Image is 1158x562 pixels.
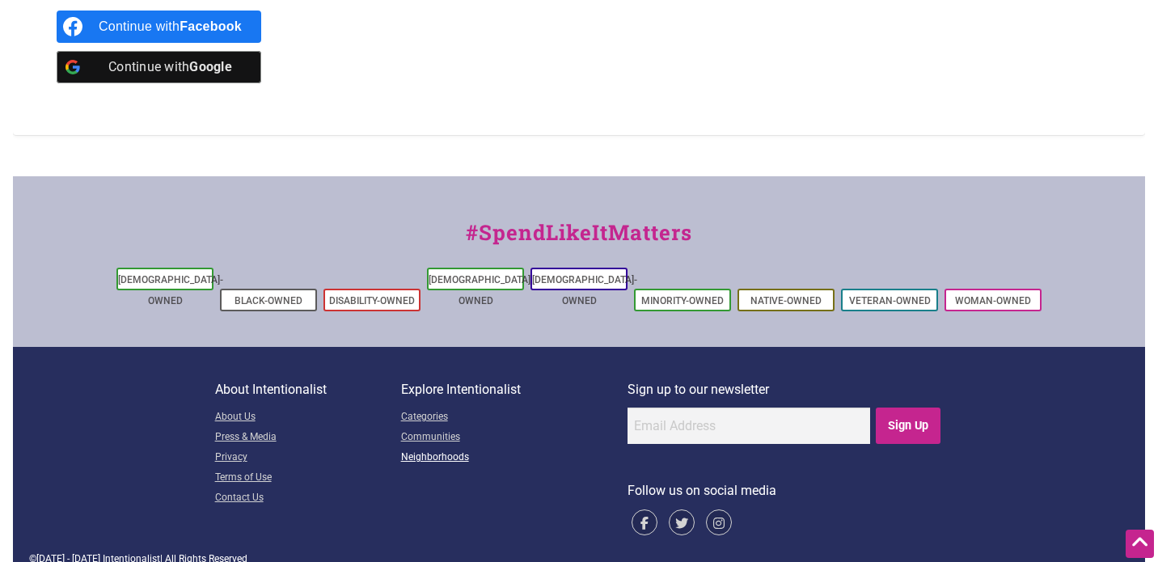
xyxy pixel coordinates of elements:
a: [DEMOGRAPHIC_DATA]-Owned [532,274,637,306]
div: Continue with [99,11,242,43]
b: Google [189,59,232,74]
a: Minority-Owned [641,295,724,306]
a: Terms of Use [215,468,401,488]
a: Veteran-Owned [849,295,931,306]
a: [DEMOGRAPHIC_DATA]-Owned [429,274,534,306]
a: Black-Owned [235,295,302,306]
a: Continue with <b>Google</b> [57,51,261,83]
p: Explore Intentionalist [401,379,628,400]
a: Disability-Owned [329,295,415,306]
input: Sign Up [876,408,941,444]
a: Neighborhoods [401,448,628,468]
a: Woman-Owned [955,295,1031,306]
a: Press & Media [215,428,401,448]
a: Categories [401,408,628,428]
a: Privacy [215,448,401,468]
a: Communities [401,428,628,448]
a: Continue with <b>Facebook</b> [57,11,261,43]
div: Continue with [99,51,242,83]
a: Native-Owned [750,295,822,306]
div: Scroll Back to Top [1126,530,1154,558]
b: Facebook [180,19,242,33]
a: About Us [215,408,401,428]
p: Sign up to our newsletter [628,379,944,400]
input: Email Address [628,408,870,444]
a: [DEMOGRAPHIC_DATA]-Owned [118,274,223,306]
a: Contact Us [215,488,401,509]
p: Follow us on social media [628,480,944,501]
div: #SpendLikeItMatters [13,217,1145,264]
p: About Intentionalist [215,379,401,400]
